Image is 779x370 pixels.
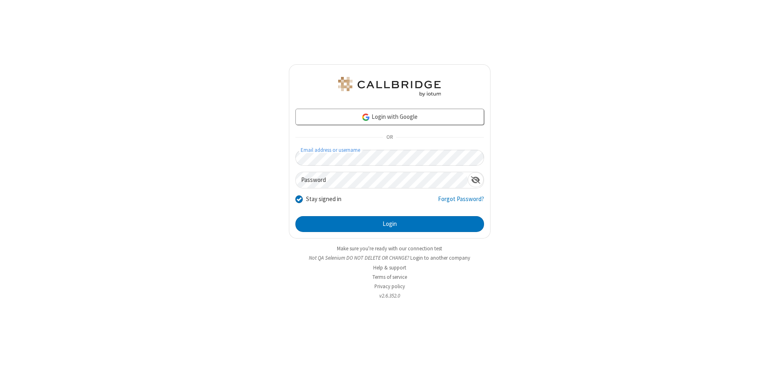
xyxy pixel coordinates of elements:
a: Make sure you're ready with our connection test [337,245,442,252]
li: v2.6.352.0 [289,292,491,300]
a: Privacy policy [374,283,405,290]
img: google-icon.png [361,113,370,122]
button: Login to another company [410,254,470,262]
a: Help & support [373,264,406,271]
img: QA Selenium DO NOT DELETE OR CHANGE [337,77,442,96]
label: Stay signed in [306,195,341,204]
a: Terms of service [372,274,407,280]
a: Forgot Password? [438,195,484,210]
a: Login with Google [295,109,484,125]
div: Show password [468,172,484,187]
li: Not QA Selenium DO NOT DELETE OR CHANGE? [289,254,491,262]
button: Login [295,216,484,232]
input: Password [296,172,468,188]
input: Email address or username [295,150,484,166]
span: OR [383,132,396,143]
